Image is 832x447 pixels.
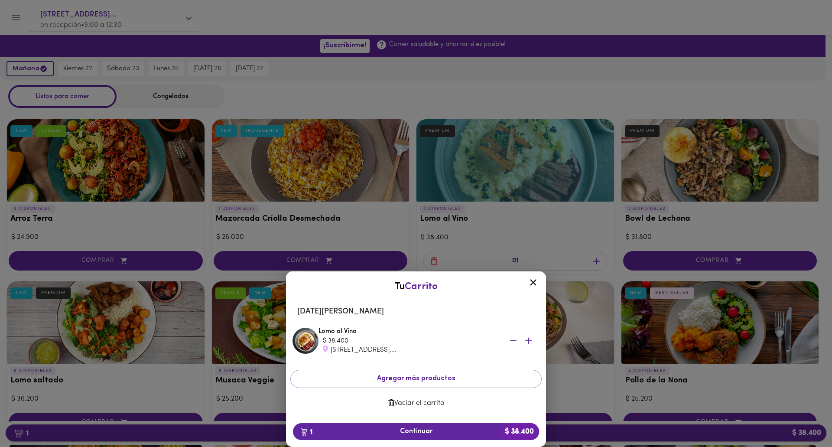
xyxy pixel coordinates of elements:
[300,427,532,436] span: Continuar
[293,423,539,440] button: 1Continuar$ 38.400
[297,399,535,408] span: Vaciar el carrito
[290,301,542,322] li: [DATE][PERSON_NAME]
[318,327,539,355] div: Lomo al Vino
[500,423,539,440] b: $ 38.400
[292,328,318,354] img: Lomo al Vino
[290,370,542,388] button: Agregar más productos
[296,426,318,437] b: 1
[298,375,534,383] span: Agregar más productos
[290,395,542,412] button: Vaciar el carrito
[323,346,496,355] div: [STREET_ADDRESS],...
[301,428,307,437] img: cart.png
[323,336,496,346] div: $ 38.400
[405,282,438,292] span: Carrito
[295,280,537,294] div: Tu
[782,397,823,438] iframe: Messagebird Livechat Widget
